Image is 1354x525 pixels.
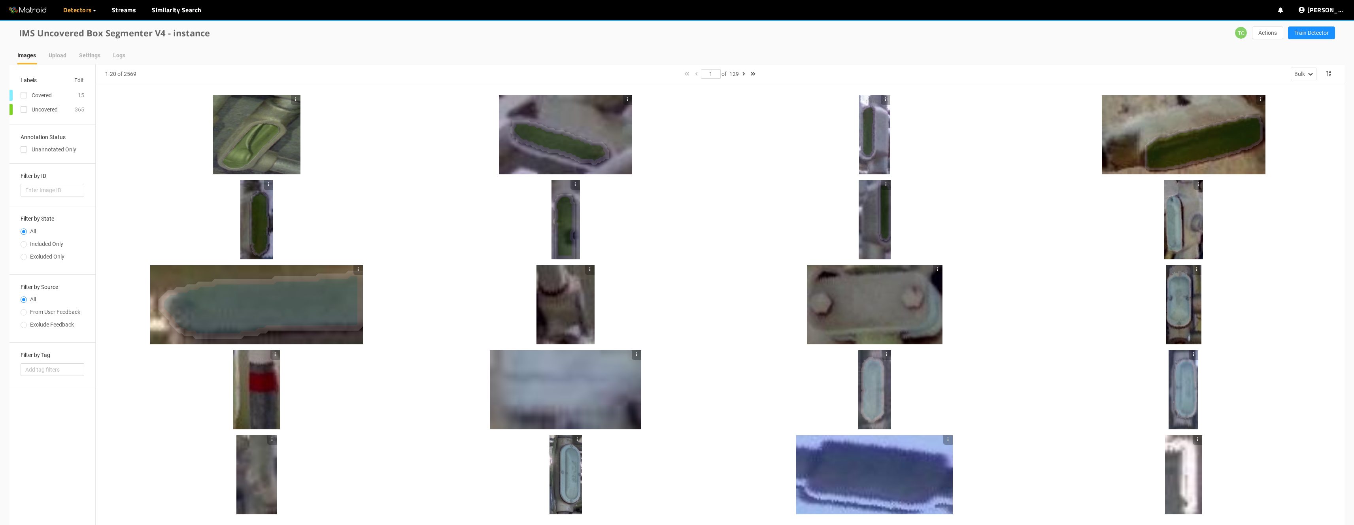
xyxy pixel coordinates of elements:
div: Labels [21,76,37,85]
div: IMS Uncovered Box Segmenter V4 - instance [19,26,677,40]
button: Actions [1252,26,1283,39]
div: 365 [75,105,84,114]
h3: Filter by Tag [21,352,84,358]
a: Similarity Search [152,5,202,15]
h3: Annotation Status [21,134,84,140]
span: Detectors [63,5,92,15]
span: Exclude Feedback [27,321,77,328]
div: 15 [78,91,84,100]
span: Train Detector [1294,28,1329,37]
span: Excluded Only [27,253,68,260]
span: Actions [1258,28,1277,37]
div: Covered [32,91,52,100]
h3: Filter by State [21,216,84,222]
a: Streams [112,5,136,15]
div: Unannotated Only [21,145,84,154]
button: Edit [74,74,84,87]
span: of 129 [721,71,739,77]
div: Logs [113,51,125,60]
button: Train Detector [1288,26,1335,39]
span: TC [1238,27,1244,40]
div: Settings [79,51,100,60]
span: All [27,228,39,234]
div: Uncovered [32,105,58,114]
span: Add tag filters [25,365,79,374]
div: Upload [49,51,66,60]
button: Bulk [1291,68,1316,80]
span: Included Only [27,241,66,247]
img: Matroid logo [8,4,47,16]
div: 1-20 of 2569 [105,70,136,78]
span: All [27,296,39,302]
div: Images [17,51,36,60]
h3: Filter by ID [21,173,84,179]
span: Edit [74,76,84,85]
h3: Filter by Source [21,284,84,290]
div: Bulk [1294,70,1305,78]
input: Enter Image ID [21,184,84,196]
span: From User Feedback [27,309,83,315]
